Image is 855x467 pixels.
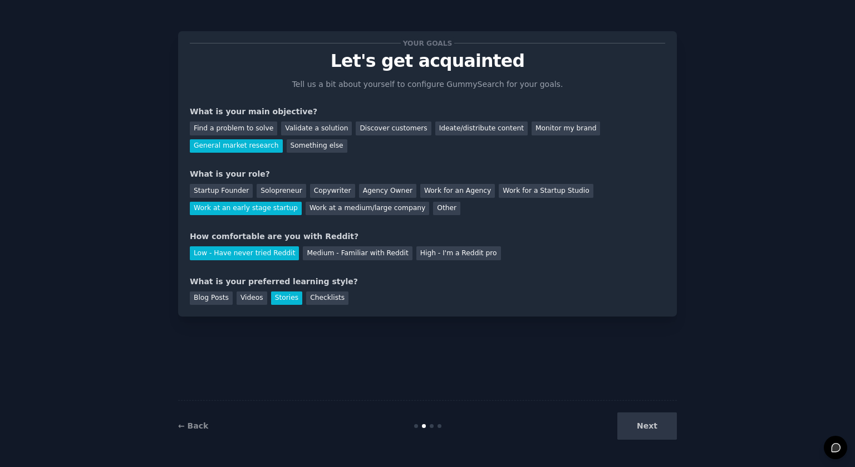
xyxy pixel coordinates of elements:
p: Let's get acquainted [190,51,665,71]
div: Ideate/distribute content [435,121,528,135]
div: Stories [271,291,302,305]
div: Startup Founder [190,184,253,198]
div: Work for a Startup Studio [499,184,593,198]
div: Blog Posts [190,291,233,305]
div: Work for an Agency [420,184,495,198]
div: What is your preferred learning style? [190,276,665,288]
div: Medium - Familiar with Reddit [303,246,412,260]
div: Other [433,202,460,216]
span: Your goals [401,37,454,49]
div: General market research [190,139,283,153]
div: Work at a medium/large company [306,202,429,216]
div: Checklists [306,291,348,305]
div: High - I'm a Reddit pro [416,246,501,260]
p: Tell us a bit about yourself to configure GummySearch for your goals. [287,79,568,90]
div: Something else [287,139,347,153]
div: What is your main objective? [190,106,665,118]
div: Copywriter [310,184,355,198]
div: Videos [237,291,267,305]
div: Validate a solution [281,121,352,135]
div: Find a problem to solve [190,121,277,135]
div: Solopreneur [257,184,306,198]
a: ← Back [178,421,208,430]
div: Agency Owner [359,184,416,198]
div: Discover customers [356,121,431,135]
div: What is your role? [190,168,665,180]
div: Work at an early stage startup [190,202,302,216]
div: How comfortable are you with Reddit? [190,231,665,242]
div: Monitor my brand [532,121,600,135]
div: Low - Have never tried Reddit [190,246,299,260]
